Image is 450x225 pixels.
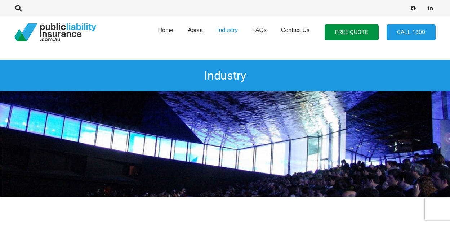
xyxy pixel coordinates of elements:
[252,27,267,33] span: FAQs
[210,14,245,51] a: Industry
[274,14,317,51] a: Contact Us
[151,14,181,51] a: Home
[408,3,418,13] a: Facebook
[11,5,26,12] a: Search
[188,27,203,33] span: About
[325,24,379,41] a: FREE QUOTE
[158,27,173,33] span: Home
[217,27,238,33] span: Industry
[14,23,96,41] a: pli_logotransparent
[426,3,436,13] a: LinkedIn
[387,24,436,41] a: Call 1300
[245,14,274,51] a: FAQs
[181,14,210,51] a: About
[281,27,309,33] span: Contact Us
